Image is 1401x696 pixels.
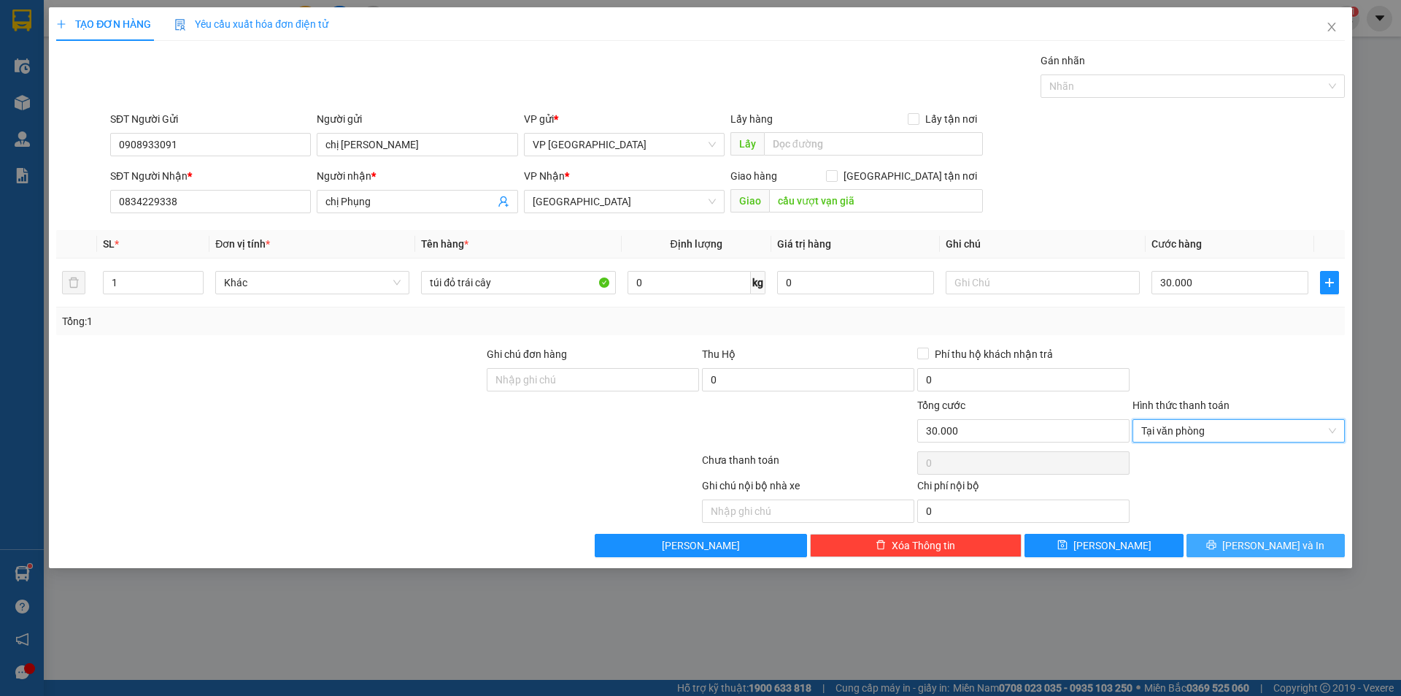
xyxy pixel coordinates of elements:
[1206,540,1216,551] span: printer
[595,534,807,557] button: [PERSON_NAME]
[929,346,1059,362] span: Phí thu hộ khách nhận trả
[533,191,716,213] span: Nha Trang
[215,238,270,250] span: Đơn vị tính
[317,111,517,127] div: Người gửi
[919,111,983,127] span: Lấy tận nơi
[317,168,517,184] div: Người nhận
[1321,277,1338,288] span: plus
[1222,538,1324,554] span: [PERSON_NAME] và In
[730,113,773,125] span: Lấy hàng
[1320,271,1339,294] button: plus
[487,348,567,360] label: Ghi chú đơn hàng
[662,538,740,554] span: [PERSON_NAME]
[498,196,509,207] span: user-add
[56,18,151,30] span: TẠO ĐƠN HÀNG
[751,271,765,294] span: kg
[524,111,725,127] div: VP gửi
[1132,399,1230,411] label: Hình thức thanh toán
[1141,420,1336,442] span: Tại văn phòng
[110,168,311,184] div: SĐT Người Nhận
[730,132,764,156] span: Lấy
[764,132,983,156] input: Dọc đường
[110,111,311,127] div: SĐT Người Gửi
[700,452,916,478] div: Chưa thanh toán
[174,18,328,30] span: Yêu cầu xuất hóa đơn điện tử
[56,19,66,29] span: plus
[917,399,965,411] span: Tổng cước
[224,272,401,294] span: Khác
[1024,534,1183,557] button: save[PERSON_NAME]
[1073,538,1151,554] span: [PERSON_NAME]
[62,313,541,329] div: Tổng: 1
[940,230,1146,259] th: Ghi chú
[62,271,85,294] button: delete
[421,271,615,294] input: VD: Bàn, Ghế
[421,238,468,250] span: Tên hàng
[174,19,186,31] img: icon
[730,170,777,182] span: Giao hàng
[671,238,722,250] span: Định lượng
[533,134,716,156] span: VP Tuy Hòa
[917,478,1130,500] div: Chi phí nội bộ
[702,500,914,523] input: Nhập ghi chú
[876,540,886,551] span: delete
[777,238,831,250] span: Giá trị hàng
[769,189,983,213] input: Dọc đường
[1186,534,1345,557] button: printer[PERSON_NAME] và In
[730,189,769,213] span: Giao
[524,170,565,182] span: VP Nhận
[810,534,1022,557] button: deleteXóa Thông tin
[702,478,914,500] div: Ghi chú nội bộ nhà xe
[1326,21,1338,33] span: close
[1311,7,1352,48] button: Close
[702,348,736,360] span: Thu Hộ
[1057,540,1068,551] span: save
[777,271,934,294] input: 0
[892,538,955,554] span: Xóa Thông tin
[946,271,1140,294] input: Ghi Chú
[1151,238,1202,250] span: Cước hàng
[1041,55,1085,66] label: Gán nhãn
[103,238,115,250] span: SL
[838,168,983,184] span: [GEOGRAPHIC_DATA] tận nơi
[487,368,699,391] input: Ghi chú đơn hàng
